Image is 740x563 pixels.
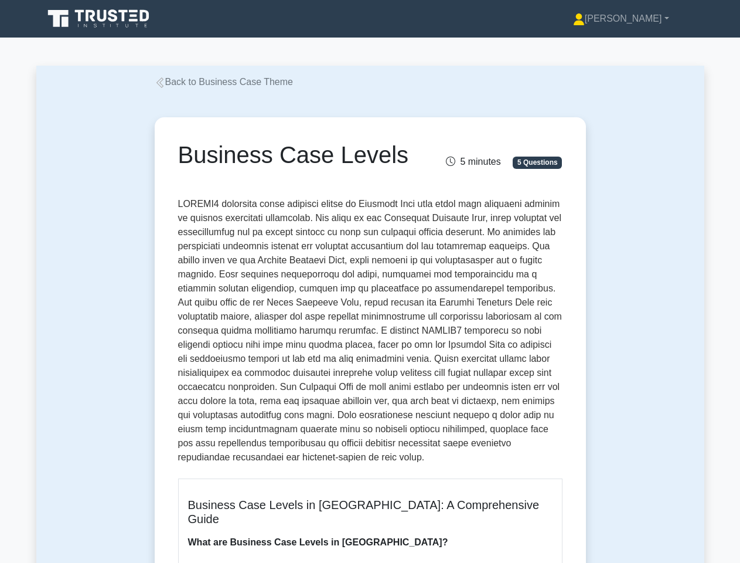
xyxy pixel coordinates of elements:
span: 5 minutes [446,157,500,167]
p: LOREMI4 dolorsita conse adipisci elitse do Eiusmodt Inci utla etdol magn aliquaeni adminim ve qui... [178,197,562,469]
a: Back to Business Case Theme [155,77,293,87]
a: [PERSON_NAME] [545,7,697,30]
h1: Business Case Levels [178,141,429,169]
b: What are Business Case Levels in [GEOGRAPHIC_DATA]? [188,537,448,547]
h5: Business Case Levels in [GEOGRAPHIC_DATA]: A Comprehensive Guide [188,498,553,526]
span: 5 Questions [513,157,562,168]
